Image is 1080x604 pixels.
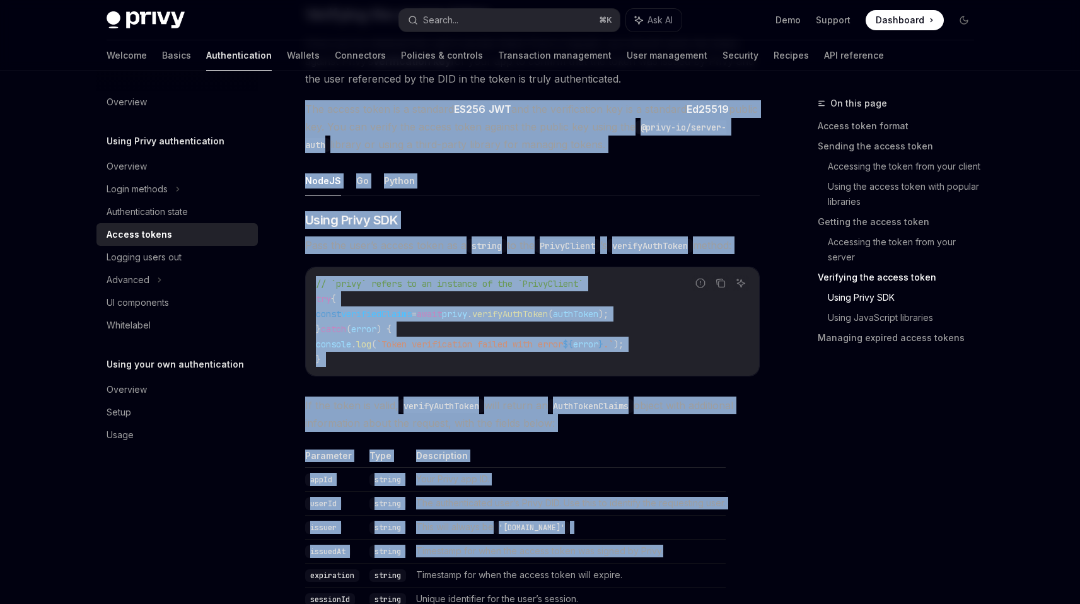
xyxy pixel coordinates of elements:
[305,473,337,486] code: appId
[107,427,134,443] div: Usage
[316,293,331,305] span: try
[774,40,809,71] a: Recipes
[824,40,884,71] a: API reference
[411,467,726,491] td: Your Privy app ID.
[96,223,258,246] a: Access tokens
[599,15,612,25] span: ⌘ K
[548,399,634,413] code: AuthTokenClaims
[866,10,944,30] a: Dashboard
[818,136,984,156] a: Sending the access token
[305,569,359,582] code: expiration
[107,182,168,197] div: Login methods
[647,14,673,26] span: Ask AI
[816,14,851,26] a: Support
[376,323,392,335] span: ) {
[371,339,376,350] span: (
[411,450,726,468] th: Description
[316,278,583,289] span: // `privy` refers to an instance of the `PrivyClient`
[398,399,484,413] code: verifyAuthToken
[369,497,406,510] code: string
[305,100,760,153] span: The access token is a standard and the verification key is a standard public key. You can verify ...
[548,308,553,320] span: (
[96,200,258,223] a: Authentication state
[535,239,600,253] code: PrivyClient
[723,40,758,71] a: Security
[162,40,191,71] a: Basics
[107,134,224,149] h5: Using Privy authentication
[107,95,147,110] div: Overview
[369,569,406,582] code: string
[828,156,984,177] a: Accessing the token from your client
[206,40,272,71] a: Authentication
[369,473,406,486] code: string
[107,40,147,71] a: Welcome
[626,9,682,32] button: Ask AI
[364,450,411,468] th: Type
[733,275,749,291] button: Ask AI
[305,521,342,534] code: issuer
[305,166,341,195] button: NodeJS
[401,40,483,71] a: Policies & controls
[613,339,624,350] span: );
[96,424,258,446] a: Usage
[553,308,598,320] span: authToken
[411,539,726,563] td: Timestamp for when the access token was signed by Privy.
[96,291,258,314] a: UI components
[692,275,709,291] button: Report incorrect code
[830,96,887,111] span: On this page
[818,116,984,136] a: Access token format
[472,308,548,320] span: verifyAuthToken
[356,339,371,350] span: log
[467,239,507,253] code: string
[369,521,406,534] code: string
[498,40,612,71] a: Transaction management
[828,287,984,308] a: Using Privy SDK
[411,491,726,515] td: The authenticated user’s Privy DID. Use this to identify the requesting user.
[287,40,320,71] a: Wallets
[316,323,321,335] span: }
[417,308,442,320] span: await
[828,308,984,328] a: Using JavaScript libraries
[607,239,693,253] code: verifyAuthToken
[305,545,351,558] code: issuedAt
[775,14,801,26] a: Demo
[305,120,726,152] code: @privy-io/server-auth
[305,450,364,468] th: Parameter
[603,339,613,350] span: .`
[341,308,412,320] span: verifiedClaims
[687,103,729,116] a: Ed25519
[305,397,760,432] span: If the token is valid, will return an object with additional information about the request, with ...
[107,204,188,219] div: Authentication state
[96,91,258,113] a: Overview
[494,521,570,534] code: '[DOMAIN_NAME]'
[563,339,573,350] span: ${
[876,14,924,26] span: Dashboard
[107,318,151,333] div: Whitelabel
[818,212,984,232] a: Getting the access token
[107,382,147,397] div: Overview
[376,339,563,350] span: `Token verification failed with error
[96,401,258,424] a: Setup
[305,236,760,254] span: Pass the user’s access token as a to the ’s method:
[107,250,182,265] div: Logging users out
[356,166,369,195] button: Go
[107,11,185,29] img: dark logo
[346,323,351,335] span: (
[954,10,974,30] button: Toggle dark mode
[818,328,984,348] a: Managing expired access tokens
[107,405,131,420] div: Setup
[369,545,406,558] code: string
[411,515,726,539] td: This will always be .
[442,308,467,320] span: privy
[454,103,485,116] a: ES256
[316,354,321,365] span: }
[627,40,707,71] a: User management
[598,339,603,350] span: }
[96,246,258,269] a: Logging users out
[305,211,398,229] span: Using Privy SDK
[107,295,169,310] div: UI components
[316,339,351,350] span: console
[828,177,984,212] a: Using the access token with popular libraries
[351,339,356,350] span: .
[384,166,415,195] button: Python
